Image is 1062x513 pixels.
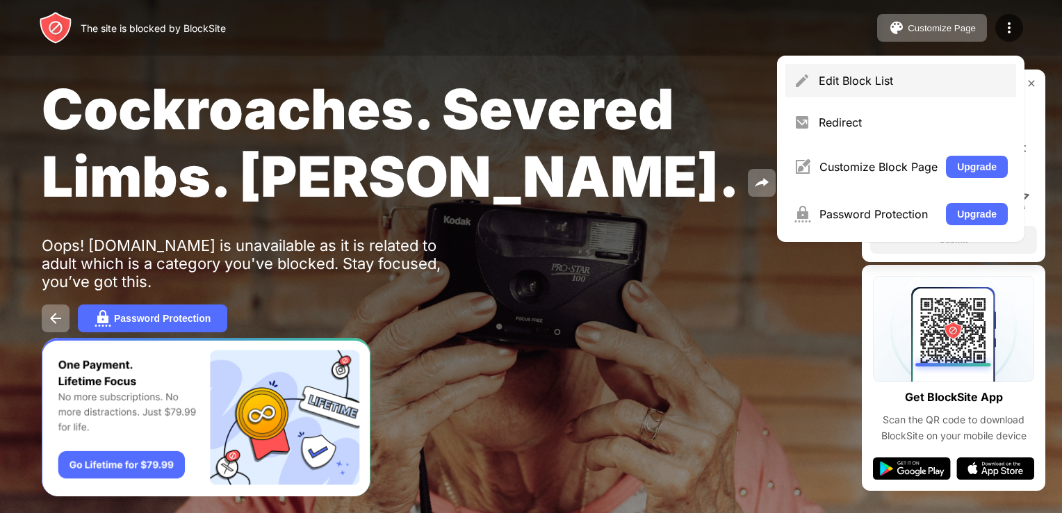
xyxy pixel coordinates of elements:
img: app-store.svg [956,457,1034,480]
img: back.svg [47,310,64,327]
img: menu-pencil.svg [794,72,810,89]
div: Edit Block List [819,74,1008,88]
img: pallet.svg [888,19,905,36]
img: password.svg [95,310,111,327]
iframe: Banner [42,338,370,497]
img: menu-password.svg [794,206,811,222]
img: rate-us-close.svg [1026,78,1037,89]
div: Redirect [819,115,1008,129]
button: Upgrade [946,203,1008,225]
img: google-play.svg [873,457,951,480]
img: menu-icon.svg [1001,19,1018,36]
span: Cockroaches. Severed Limbs. [PERSON_NAME]. [42,75,740,210]
button: Customize Page [877,14,987,42]
div: The site is blocked by BlockSite [81,22,226,34]
img: menu-customize.svg [794,158,811,175]
button: Password Protection [78,304,227,332]
img: share.svg [753,174,770,191]
div: Password Protection [819,207,938,221]
div: Scan the QR code to download BlockSite on your mobile device [873,412,1034,443]
img: header-logo.svg [39,11,72,44]
img: menu-redirect.svg [794,114,810,131]
div: Customize Block Page [819,160,938,174]
div: Customize Page [908,23,976,33]
div: Password Protection [114,313,211,324]
div: Oops! [DOMAIN_NAME] is unavailable as it is related to adult which is a category you've blocked. ... [42,236,471,291]
button: Upgrade [946,156,1008,178]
